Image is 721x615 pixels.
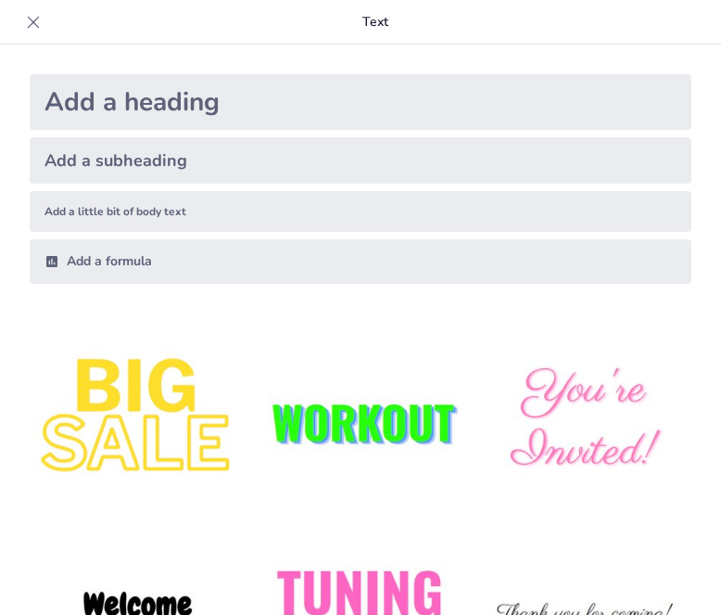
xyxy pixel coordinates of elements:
[475,314,691,530] img: 3.jpeg
[30,137,691,184] div: Add a subheading
[30,74,691,130] div: Add a heading
[30,314,246,530] img: 1.jpeg
[253,314,469,530] img: 2.jpeg
[30,191,691,232] div: Add a little bit of body text
[30,239,691,284] div: Add a formula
